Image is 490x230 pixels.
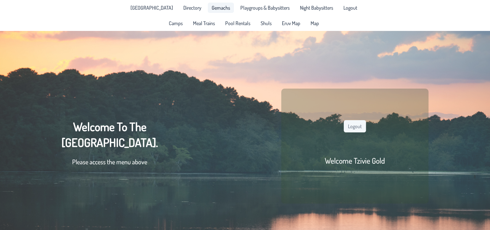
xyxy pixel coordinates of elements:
a: Meal Trains [189,18,219,28]
span: Map [311,21,319,26]
span: [GEOGRAPHIC_DATA] [130,5,173,10]
span: Camps [169,21,183,26]
li: Pine Lake Park [127,3,177,13]
li: Logout [340,3,361,13]
span: Directory [183,5,201,10]
a: Map [307,18,323,28]
a: Night Babysitters [296,3,337,13]
a: Shuls [257,18,275,28]
span: Meal Trains [193,21,215,26]
a: Eruv Map [278,18,304,28]
span: Gemachs [212,5,230,10]
button: Logout [344,120,366,132]
a: [GEOGRAPHIC_DATA] [127,3,177,13]
span: Night Babysitters [300,5,333,10]
a: Pool Rentals [221,18,254,28]
a: Camps [165,18,187,28]
span: Eruv Map [282,21,300,26]
span: Logout [343,5,357,10]
a: Gemachs [208,3,234,13]
h2: Welcome Tzivie Gold [325,156,385,166]
a: Directory [179,3,205,13]
span: Shuls [261,21,272,26]
span: Playgroups & Babysitters [240,5,290,10]
a: Playgroups & Babysitters [236,3,293,13]
p: Please access the menu above [62,157,158,167]
span: Pool Rentals [225,21,250,26]
div: Welcome To The [GEOGRAPHIC_DATA]. [62,119,158,173]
